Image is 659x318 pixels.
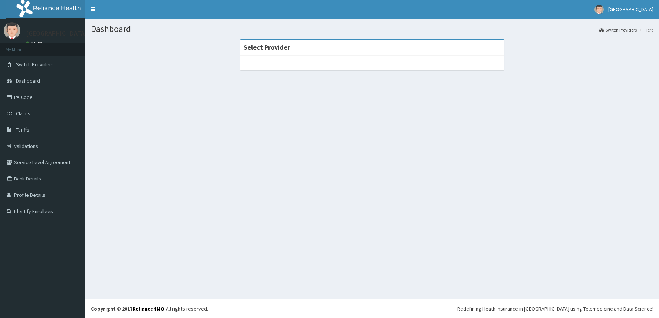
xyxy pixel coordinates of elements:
[608,6,653,13] span: [GEOGRAPHIC_DATA]
[599,27,637,33] a: Switch Providers
[91,305,166,312] strong: Copyright © 2017 .
[26,40,44,46] a: Online
[132,305,164,312] a: RelianceHMO
[16,77,40,84] span: Dashboard
[457,305,653,312] div: Redefining Heath Insurance in [GEOGRAPHIC_DATA] using Telemedicine and Data Science!
[16,126,29,133] span: Tariffs
[637,27,653,33] li: Here
[244,43,290,52] strong: Select Provider
[16,61,54,68] span: Switch Providers
[91,24,653,34] h1: Dashboard
[4,22,20,39] img: User Image
[85,299,659,318] footer: All rights reserved.
[16,110,30,117] span: Claims
[594,5,604,14] img: User Image
[26,30,87,37] p: [GEOGRAPHIC_DATA]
